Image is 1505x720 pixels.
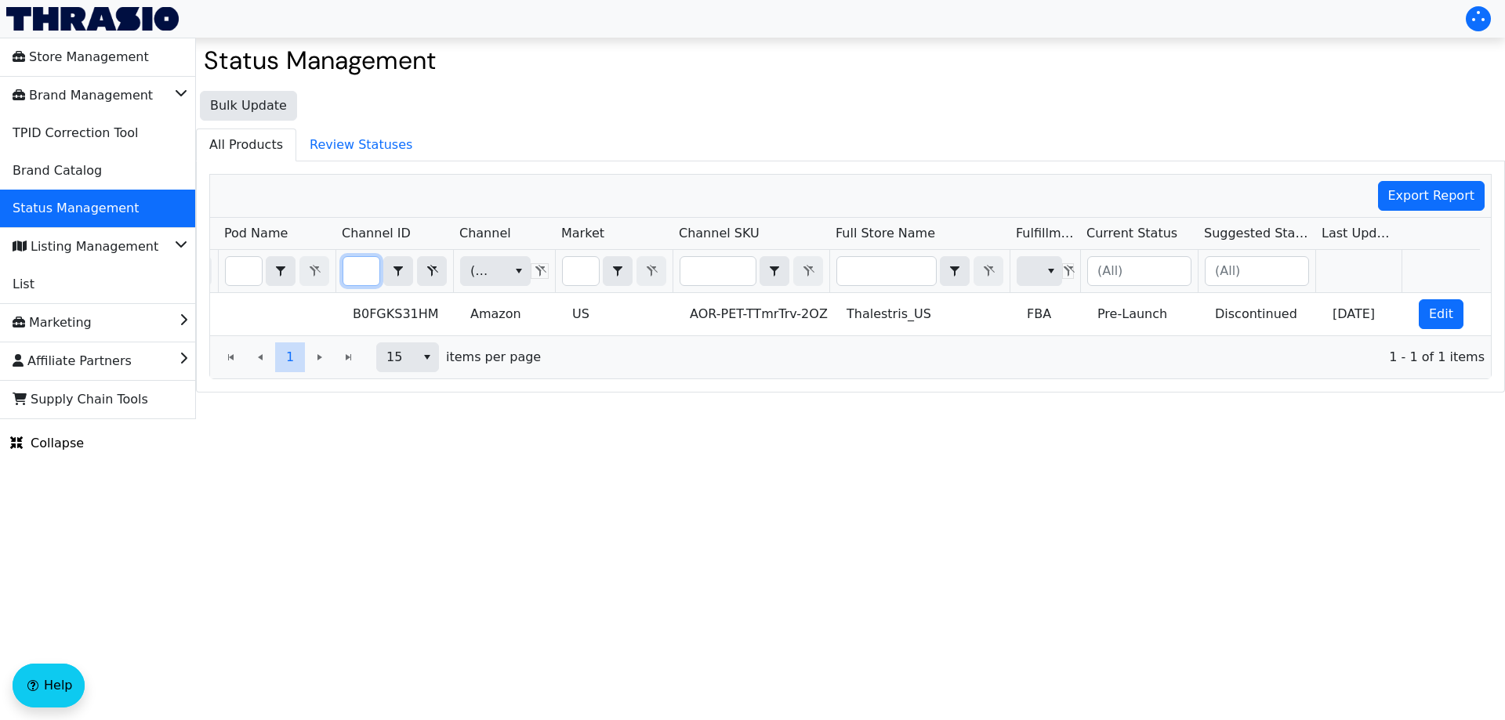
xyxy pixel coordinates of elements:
td: B0FGKS31HM [346,293,464,335]
td: Amazon [464,293,566,335]
input: (All) [1088,257,1191,285]
span: List [13,272,34,297]
th: Filter [218,250,335,293]
span: Channel [459,224,511,243]
span: Pod Name [224,224,288,243]
span: Choose Operator [603,256,633,286]
span: Suggested Status [1204,224,1309,243]
span: Marketing [13,310,92,335]
td: AOR-PET-TTmrTrv-2OZ [684,293,840,335]
th: Filter [335,250,453,293]
span: Review Statuses [297,129,425,161]
span: Edit [1429,305,1453,324]
button: select [941,257,969,285]
th: Filter [829,250,1010,293]
span: Choose Operator [383,256,413,286]
span: Brand Catalog [13,158,102,183]
span: Last Update [1322,224,1395,243]
span: TPID Correction Tool [13,121,138,146]
button: select [267,257,295,285]
th: Filter [453,250,555,293]
span: items per page [446,348,541,367]
td: Pre-Launch [1091,293,1209,335]
span: Brand Management [13,83,153,108]
input: Filter [226,257,262,285]
td: [DATE] [1326,293,1413,335]
span: 1 [286,348,294,367]
button: Bulk Update [200,91,297,121]
th: Filter [555,250,673,293]
td: FBA [1021,293,1091,335]
th: Filter [1080,250,1198,293]
span: 15 [386,348,406,367]
img: Thrasio Logo [6,7,179,31]
button: select [384,257,412,285]
div: Page 1 of 1 [210,335,1491,378]
input: Filter [563,257,599,285]
button: select [415,343,438,371]
span: Status Management [13,196,139,221]
button: select [604,257,632,285]
span: 1 - 1 of 1 items [553,348,1485,367]
td: Thalestris_US [840,293,1021,335]
span: (All) [470,262,495,280]
input: Filter [680,257,756,285]
th: Filter [673,250,829,293]
td: Discontinued [1209,293,1326,335]
span: Export Report [1388,186,1475,205]
span: Choose Operator [760,256,789,286]
input: (All) [1206,257,1308,285]
td: US [566,293,684,335]
h2: Status Management [204,45,1497,75]
span: Fulfillment [1016,224,1074,243]
button: select [760,257,789,285]
button: select [1039,257,1062,285]
span: Channel SKU [679,224,760,243]
input: Filter [837,257,936,285]
span: Page size [376,342,439,372]
span: Help [44,676,72,695]
span: Collapse [10,434,84,453]
span: Channel ID [342,224,411,243]
span: All Products [197,129,296,161]
button: Page 1 [275,342,305,372]
button: select [507,257,530,285]
span: Bulk Update [210,96,287,115]
span: Affiliate Partners [13,349,132,374]
button: Help floatingactionbutton [13,664,85,707]
button: Export Report [1378,181,1485,211]
span: Store Management [13,45,149,70]
span: Market [561,224,604,243]
span: Full Store Name [836,224,935,243]
button: Clear [417,256,447,286]
span: Supply Chain Tools [13,387,148,412]
span: Choose Operator [266,256,296,286]
input: Filter [343,257,379,285]
span: Listing Management [13,234,158,259]
th: Filter [1010,250,1080,293]
th: Filter [1198,250,1315,293]
span: Choose Operator [940,256,970,286]
button: Edit [1419,299,1463,329]
span: Current Status [1086,224,1177,243]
